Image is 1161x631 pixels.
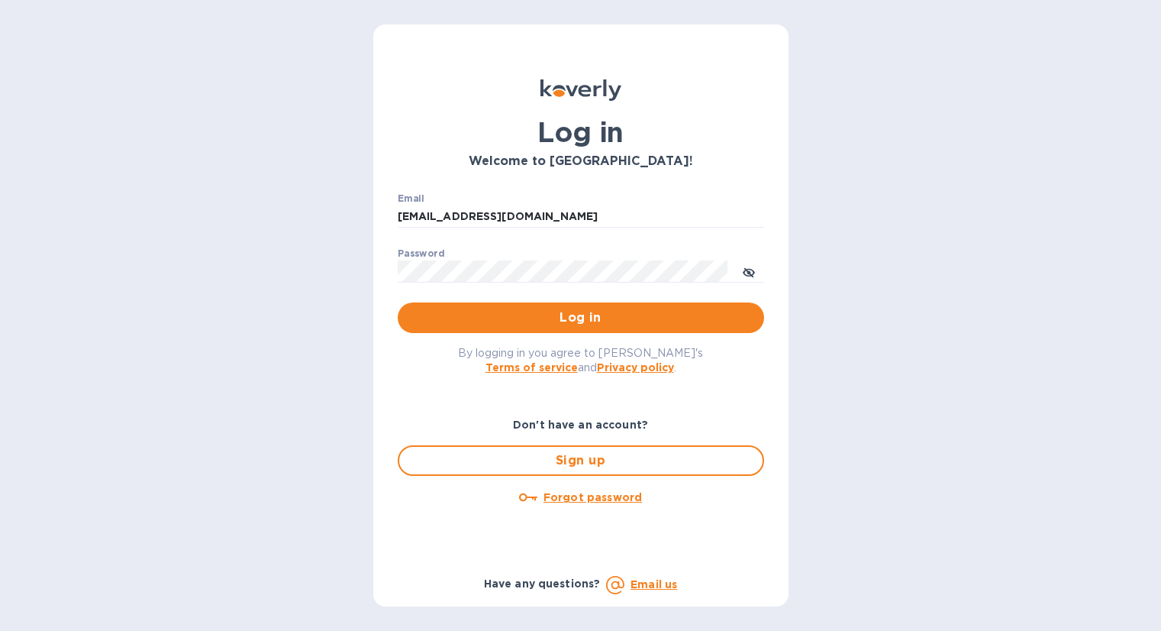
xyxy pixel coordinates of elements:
label: Email [398,194,424,203]
a: Email us [630,578,677,591]
button: toggle password visibility [734,256,764,286]
span: Sign up [411,451,750,470]
b: Don't have an account? [513,419,648,431]
span: By logging in you agree to [PERSON_NAME]'s and . [458,347,703,374]
a: Privacy policy [597,361,674,374]
b: Have any questions? [484,578,601,590]
button: Log in [398,303,764,333]
img: Koverly [540,79,621,101]
u: Forgot password [543,491,642,503]
h3: Welcome to [GEOGRAPHIC_DATA]! [398,154,764,169]
h1: Log in [398,116,764,148]
label: Password [398,249,444,258]
button: Sign up [398,445,764,476]
input: Enter email address [398,205,764,228]
a: Terms of service [485,361,578,374]
span: Log in [410,309,752,327]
